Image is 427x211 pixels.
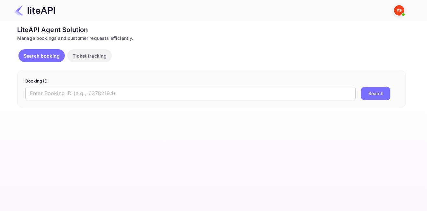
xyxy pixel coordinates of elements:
[17,25,406,35] div: LiteAPI Agent Solution
[73,52,107,59] p: Ticket tracking
[361,87,390,100] button: Search
[25,87,356,100] input: Enter Booking ID (e.g., 63782194)
[24,52,60,59] p: Search booking
[25,78,398,84] p: Booking ID
[14,5,55,16] img: LiteAPI Logo
[394,5,404,16] img: Yandex Support
[17,35,406,41] div: Manage bookings and customer requests efficiently.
